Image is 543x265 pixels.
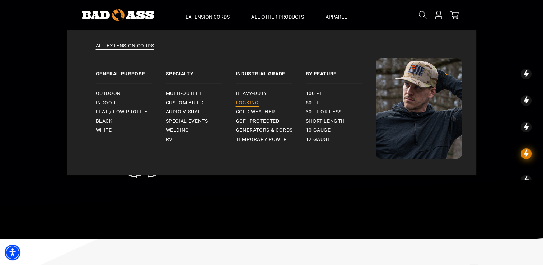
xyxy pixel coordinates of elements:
[166,135,236,144] a: RV
[306,109,342,115] span: 30 ft or less
[82,9,154,21] img: Bad Ass Extension Cords
[96,58,166,83] a: General Purpose
[306,127,331,134] span: 10 gauge
[417,9,429,21] summary: Search
[449,11,460,19] a: cart
[306,100,319,106] span: 50 ft
[166,126,236,135] a: Welding
[5,245,20,260] div: Accessibility Menu
[236,109,275,115] span: Cold Weather
[236,118,280,125] span: GCFI-Protected
[306,107,376,117] a: 30 ft or less
[96,127,112,134] span: White
[236,100,259,106] span: Locking
[236,117,306,126] a: GCFI-Protected
[236,126,306,135] a: Generators & Cords
[96,89,166,98] a: Outdoor
[166,98,236,108] a: Custom Build
[306,126,376,135] a: 10 gauge
[306,118,345,125] span: Short Length
[166,136,173,143] span: RV
[166,127,189,134] span: Welding
[96,118,113,125] span: Black
[306,58,376,83] a: By Feature
[376,58,462,159] img: Bad Ass Extension Cords
[166,100,204,106] span: Custom Build
[236,58,306,83] a: Industrial Grade
[306,98,376,108] a: 50 ft
[166,118,208,125] span: Special Events
[81,42,462,58] a: All Extension Cords
[96,98,166,108] a: Indoor
[251,14,304,20] span: All Other Products
[96,90,121,97] span: Outdoor
[166,90,202,97] span: Multi-Outlet
[326,14,347,20] span: Apparel
[236,135,306,144] a: Temporary Power
[236,136,287,143] span: Temporary Power
[166,58,236,83] a: Specialty
[236,127,293,134] span: Generators & Cords
[166,117,236,126] a: Special Events
[306,89,376,98] a: 100 ft
[306,136,331,143] span: 12 gauge
[166,109,201,115] span: Audio Visual
[236,89,306,98] a: Heavy-Duty
[306,90,323,97] span: 100 ft
[236,107,306,117] a: Cold Weather
[96,107,166,117] a: Flat / Low Profile
[96,126,166,135] a: White
[236,98,306,108] a: Locking
[236,90,267,97] span: Heavy-Duty
[306,117,376,126] a: Short Length
[166,107,236,117] a: Audio Visual
[166,89,236,98] a: Multi-Outlet
[96,109,148,115] span: Flat / Low Profile
[306,135,376,144] a: 12 gauge
[186,14,230,20] span: Extension Cords
[96,100,116,106] span: Indoor
[96,117,166,126] a: Black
